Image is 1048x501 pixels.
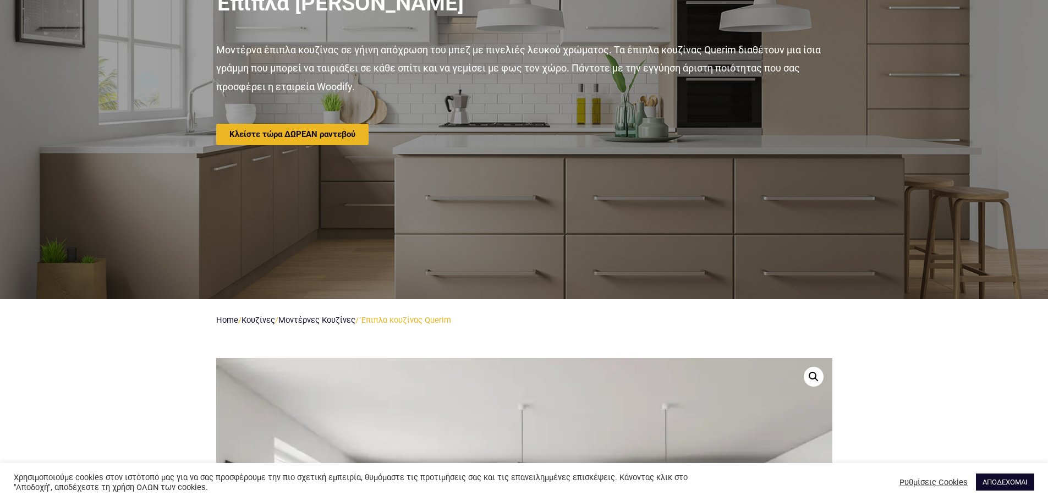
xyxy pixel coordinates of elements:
a: Κουζίνες [242,315,275,325]
nav: / / / Έπιπλα κουζίνας Querim [216,313,832,328]
a: Home [216,315,238,325]
a: Ρυθμίσεις Cookies [899,477,968,487]
a: Μοντέρνες Κουζίνες [278,315,355,325]
a: ΑΠΟΔΕΧΟΜΑΙ [976,474,1034,491]
a: 🔍 [804,367,824,387]
p: Μοντέρνα έπιπλα κουζίνας σε γήινη απόχρωση του μπεζ με πινελιές λευκού χρώματος. Τα έπιπλα κουζίν... [216,41,832,96]
a: Κλείστε τώρα ΔΩΡΕΑΝ ραντεβού [216,124,369,145]
div: Χρησιμοποιούμε cookies στον ιστότοπό μας για να σας προσφέρουμε την πιο σχετική εμπειρία, θυμόμασ... [14,472,728,492]
span: Κλείστε τώρα ΔΩΡΕΑΝ ραντεβού [229,130,355,139]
